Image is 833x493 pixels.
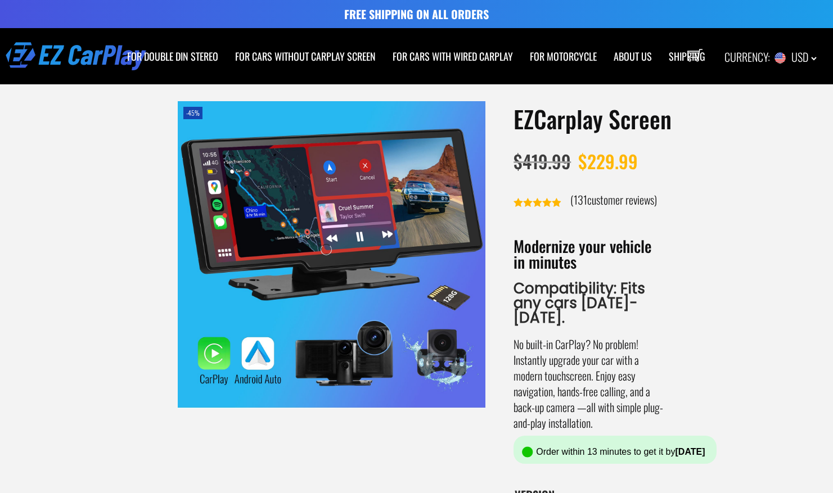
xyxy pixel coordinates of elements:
[514,281,667,325] h5: Compatibility: Fits any cars [DATE]-[DATE].
[570,192,657,207] p: ( customer reviews)
[676,447,705,456] span: [DATE]
[578,148,587,174] span: $
[514,238,667,270] h4: Modernize your vehicle in minutes
[227,43,384,69] a: FOR CARS WITHOUT CARPLAY SCREEN
[521,43,605,69] a: FOR MOTORCYCLE
[514,148,571,174] bdi: 419.99
[536,447,705,456] span: Order within 13 minutes to get it by
[514,336,667,431] p: No built-in CarPlay? No problem! Instantly upgrade your car with a modern touchscreen. Enjoy easy...
[514,198,561,207] span: Rated out of 5 based on customer ratings
[514,148,523,174] span: $
[660,43,714,69] a: SHIPPING
[514,198,561,207] div: Rated 5.00 out of 5
[344,6,489,22] strong: FREE SHIPPING ON ALL ORDERS
[384,43,521,69] a: FOR CARS WITH WIRED CARPLAY
[519,444,536,459] img: 1F86DCCA-2360-4119-90F8-6371CBFE0217.png
[574,191,587,208] span: 131
[578,148,638,174] bdi: 229.99
[605,43,660,69] a: ABOUT US
[119,43,714,69] nav: Menu
[514,101,795,137] h2: EZCarplay Screen
[791,48,817,65] span: USD
[714,43,827,70] div: CURRENCY:
[119,43,227,69] a: FOR DOUBLE DIN STEREO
